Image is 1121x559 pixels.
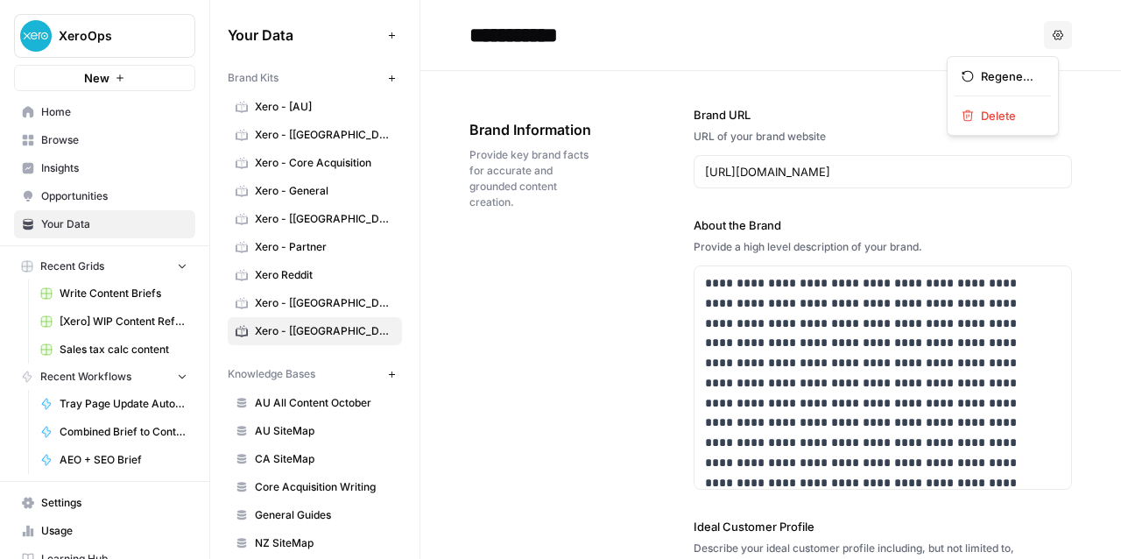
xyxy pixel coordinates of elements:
a: AEO + SEO Brief [32,446,195,474]
span: Opportunities [41,188,187,204]
a: AU All Content October [228,389,402,417]
span: Knowledge Bases [228,366,315,382]
span: Your Data [41,216,187,232]
span: Combined Brief to Content [60,424,187,440]
a: [Xero] WIP Content Refresh [32,308,195,336]
span: New [84,69,109,87]
span: NZ SiteMap [255,535,394,551]
span: Xero - [[GEOGRAPHIC_DATA]] [255,295,394,311]
a: General Guides [228,501,402,529]
label: Brand URL [694,106,1072,124]
div: Provide a high level description of your brand. [694,239,1072,255]
span: Core Acquisition Writing [255,479,394,495]
span: Provide key brand facts for accurate and grounded content creation. [469,147,596,210]
a: Settings [14,489,195,517]
span: General Guides [255,507,394,523]
span: CA SiteMap [255,451,394,467]
span: XeroOps [59,27,165,45]
a: Browse [14,126,195,154]
span: Browse [41,132,187,148]
span: Insights [41,160,187,176]
a: Usage [14,517,195,545]
div: URL of your brand website [694,129,1072,145]
a: Xero - Partner [228,233,402,261]
a: CA SiteMap [228,445,402,473]
a: Xero - General [228,177,402,205]
button: Recent Workflows [14,364,195,390]
button: New [14,65,195,91]
a: Combined Brief to Content [32,418,195,446]
span: [Xero] WIP Content Refresh [60,314,187,329]
a: Tray Page Update Automation [32,390,195,418]
button: Recent Grids [14,253,195,279]
span: Home [41,104,187,120]
a: Home [14,98,195,126]
span: Brand Kits [228,70,278,86]
span: Recent Grids [40,258,104,274]
button: Workspace: XeroOps [14,14,195,58]
span: Brand Information [469,119,596,140]
span: Tray Page Update Automation [60,396,187,412]
a: Sales tax calc content [32,336,195,364]
span: Xero - [[GEOGRAPHIC_DATA]] [255,211,394,227]
a: Xero - [[GEOGRAPHIC_DATA]] [228,289,402,317]
a: Xero - [AU] [228,93,402,121]
span: Write Content Briefs [60,286,187,301]
a: Xero - [[GEOGRAPHIC_DATA]] [228,317,402,345]
span: Delete [981,107,1037,124]
a: Write Content Briefs [32,279,195,308]
span: AEO + SEO Brief [60,452,187,468]
span: Xero - [[GEOGRAPHIC_DATA]] [255,323,394,339]
span: Xero Reddit [255,267,394,283]
a: Insights [14,154,195,182]
a: AU SiteMap [228,417,402,445]
a: Xero - Core Acquisition [228,149,402,177]
a: Xero - [[GEOGRAPHIC_DATA]] [228,121,402,149]
label: Ideal Customer Profile [694,518,1072,535]
a: Xero - [[GEOGRAPHIC_DATA]] [228,205,402,233]
span: Xero - General [255,183,394,199]
span: Xero - Partner [255,239,394,255]
span: AU SiteMap [255,423,394,439]
a: NZ SiteMap [228,529,402,557]
span: Your Data [228,25,381,46]
span: AU All Content October [255,395,394,411]
input: www.sundaysoccer.com [705,163,1061,180]
img: XeroOps Logo [20,20,52,52]
span: Usage [41,523,187,539]
span: Settings [41,495,187,511]
a: Your Data [14,210,195,238]
span: Sales tax calc content [60,342,187,357]
a: Xero Reddit [228,261,402,289]
span: Regenerate [981,67,1037,85]
span: Recent Workflows [40,369,131,385]
span: Xero - Core Acquisition [255,155,394,171]
span: Xero - [AU] [255,99,394,115]
span: Xero - [[GEOGRAPHIC_DATA]] [255,127,394,143]
label: About the Brand [694,216,1072,234]
a: Core Acquisition Writing [228,473,402,501]
a: Opportunities [14,182,195,210]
